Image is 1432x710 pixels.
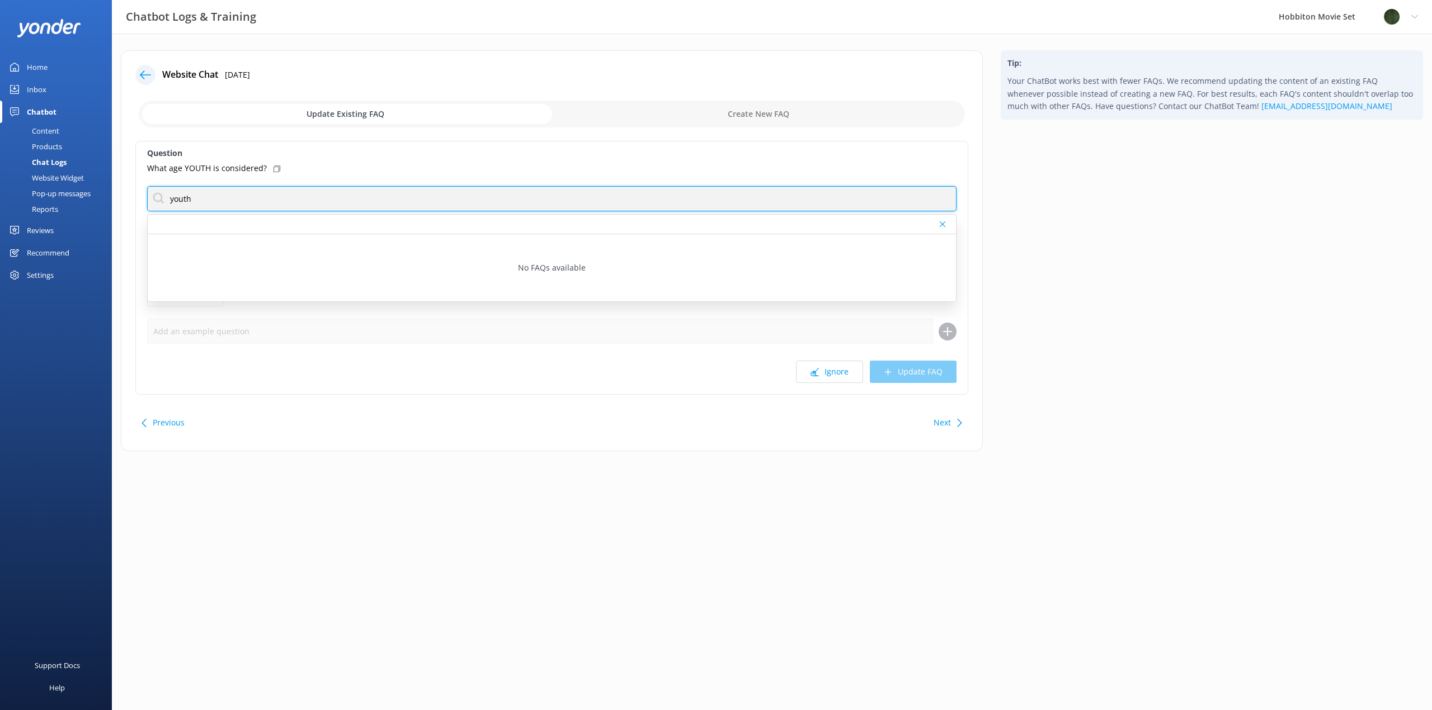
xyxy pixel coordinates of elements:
[126,8,256,26] h3: Chatbot Logs & Training
[27,78,46,101] div: Inbox
[27,242,69,264] div: Recommend
[7,154,112,170] a: Chat Logs
[7,201,112,217] a: Reports
[796,361,863,383] button: Ignore
[49,676,65,699] div: Help
[7,139,62,154] div: Products
[147,162,267,174] p: What age YOUTH is considered?
[27,101,56,123] div: Chatbot
[7,170,112,186] a: Website Widget
[147,147,957,159] label: Question
[27,264,54,286] div: Settings
[27,219,54,242] div: Reviews
[147,319,933,344] input: Add an example question
[7,186,112,201] a: Pop-up messages
[7,170,84,186] div: Website Widget
[7,123,112,139] a: Content
[7,154,67,170] div: Chat Logs
[7,123,59,139] div: Content
[153,411,185,434] button: Previous
[1007,57,1416,69] h4: Tip:
[7,139,112,154] a: Products
[225,69,250,81] p: [DATE]
[27,56,48,78] div: Home
[7,201,58,217] div: Reports
[7,186,91,201] div: Pop-up messages
[17,19,81,37] img: yonder-white-logo.png
[35,654,80,676] div: Support Docs
[147,186,957,211] input: Search for an FAQ to Update...
[1007,75,1416,112] p: Your ChatBot works best with fewer FAQs. We recommend updating the content of an existing FAQ whe...
[148,234,956,301] div: No FAQs available
[1383,8,1400,25] img: 34-1720495293.png
[934,411,951,434] button: Next
[162,68,218,82] h4: Website Chat
[1261,101,1392,111] a: [EMAIL_ADDRESS][DOMAIN_NAME]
